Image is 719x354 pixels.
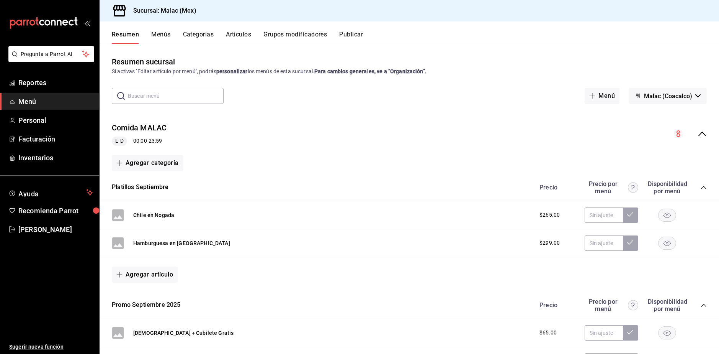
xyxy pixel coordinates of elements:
button: Agregar artículo [112,267,178,283]
span: Sugerir nueva función [9,343,93,351]
span: Facturación [18,134,93,144]
div: Disponibilidad por menú [648,180,686,195]
span: Reportes [18,77,93,88]
input: Sin ajuste [585,325,623,341]
strong: Para cambios generales, ve a “Organización”. [314,68,426,74]
button: Menú [585,88,619,104]
div: 00:00 - 23:59 [112,137,167,146]
span: Recomienda Parrot [18,206,93,216]
span: Personal [18,115,93,125]
strong: personalizar [216,68,248,74]
div: Precio [532,301,581,309]
button: Malac (Coacalco) [629,88,707,104]
a: Pregunta a Parrot AI [5,56,94,64]
div: navigation tabs [112,31,719,44]
button: Comida MALAC [112,122,167,133]
span: $299.00 [539,239,560,247]
div: collapse-menu-row [100,116,719,152]
div: Disponibilidad por menú [648,298,686,313]
span: Menú [18,96,93,107]
button: Agregar categoría [112,155,183,171]
button: open_drawer_menu [84,20,90,26]
input: Sin ajuste [585,207,623,223]
input: Sin ajuste [585,235,623,251]
h3: Sucursal: Malac (Mex) [127,6,196,15]
button: Pregunta a Parrot AI [8,46,94,62]
div: Resumen sucursal [112,56,175,68]
div: Precio [532,184,581,191]
span: [PERSON_NAME] [18,224,93,235]
button: Menús [151,31,170,44]
button: Hamburguesa en [GEOGRAPHIC_DATA] [133,239,230,247]
div: Precio por menú [585,298,638,313]
span: $265.00 [539,211,560,219]
button: Resumen [112,31,139,44]
div: Si activas ‘Editar artículo por menú’, podrás los menús de esta sucursal. [112,68,707,76]
button: Platillos Septiembre [112,183,168,192]
button: Artículos [226,31,251,44]
button: collapse-category-row [701,302,707,308]
button: Grupos modificadores [263,31,327,44]
button: Publicar [339,31,363,44]
input: Buscar menú [128,88,224,104]
div: Precio por menú [585,180,638,195]
span: Ayuda [18,188,83,197]
button: collapse-category-row [701,184,707,191]
span: Pregunta a Parrot AI [21,50,82,58]
button: [DEMOGRAPHIC_DATA] + Cubilete Gratis [133,329,234,337]
span: $65.00 [539,329,557,337]
button: Promo Septiembre 2025 [112,301,181,310]
span: Malac (Coacalco) [644,92,692,100]
span: Inventarios [18,153,93,163]
span: L-D [112,137,126,145]
button: Categorías [183,31,214,44]
button: Chile en Nogada [133,211,174,219]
